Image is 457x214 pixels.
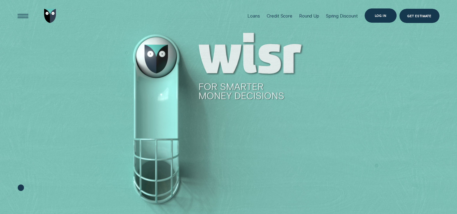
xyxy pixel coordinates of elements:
[299,13,319,19] div: Round Up
[16,9,30,23] button: Open Menu
[44,9,56,23] img: Wisr
[267,13,292,19] div: Credit Score
[326,13,358,19] div: Spring Discount
[399,9,439,23] a: Get Estimate
[365,8,397,23] button: Log in
[247,13,260,19] div: Loans
[375,14,386,17] div: Log in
